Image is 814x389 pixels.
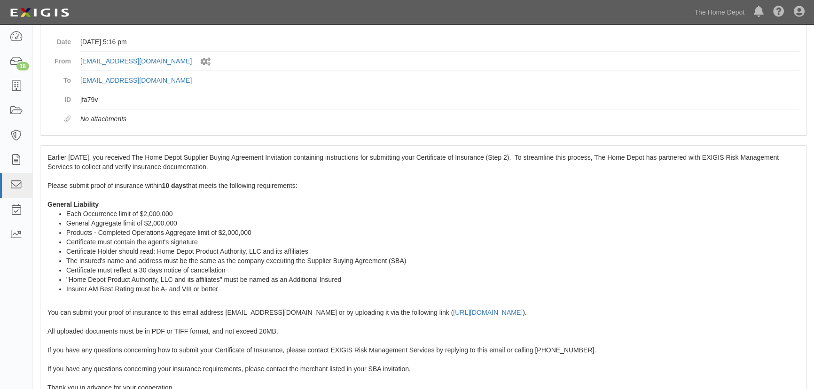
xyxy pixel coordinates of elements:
li: General Aggregate limit of $2,000,000 [66,218,799,228]
li: Certificate Holder should read: Home Depot Product Authority, LLC and its affiliates [66,247,799,256]
a: [EMAIL_ADDRESS][DOMAIN_NAME] [80,77,192,84]
strong: General Liability [47,201,99,208]
img: logo-5460c22ac91f19d4615b14bd174203de0afe785f0fc80cf4dbbc73dc1793850b.png [7,4,72,21]
a: The Home Depot [689,3,749,22]
b: 10 days [162,182,186,189]
dt: ID [47,90,71,104]
dt: From [47,52,71,66]
li: Each Occurrence limit of $2,000,000 [66,209,799,218]
div: 18 [16,62,29,70]
a: [URL][DOMAIN_NAME] [453,309,523,316]
a: [EMAIL_ADDRESS][DOMAIN_NAME] [80,57,192,65]
i: Attachments [64,116,71,123]
dd: [DATE] 5:16 pm [80,32,799,52]
i: Sent by system workflow [201,58,211,66]
i: Help Center - Complianz [773,7,784,18]
li: "Home Depot Product Authority, LLC and its affiliates" must be named as an Additional Insured [66,275,799,284]
li: The insured's name and address must be the same as the company executing the Supplier Buying Agre... [66,256,799,265]
dt: To [47,71,71,85]
li: Certificate must contain the agent's signature [66,237,799,247]
li: Certificate must reflect a 30 days notice of cancellation [66,265,799,275]
li: Products - Completed Operations Aggregate limit of $2,000,000 [66,228,799,237]
li: Insurer AM Best Rating must be A- and VIII or better [66,284,799,294]
em: No attachments [80,115,126,123]
dt: Date [47,32,71,47]
dd: jfa79v [80,90,799,109]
